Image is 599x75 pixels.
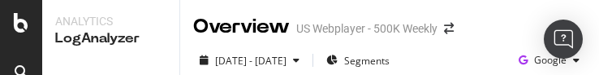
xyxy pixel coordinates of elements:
span: Google [534,53,567,67]
button: Google [512,47,586,73]
div: Open Intercom Messenger [544,20,583,59]
span: [DATE] - [DATE] [215,54,287,68]
div: LogAnalyzer [55,29,166,48]
button: [DATE] - [DATE] [193,47,306,73]
button: Segments [320,47,396,73]
span: Segments [344,54,390,68]
div: Analytics [55,13,166,29]
div: Overview [193,13,290,41]
div: arrow-right-arrow-left [444,23,454,34]
div: US Webplayer - 500K Weekly [296,20,437,37]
